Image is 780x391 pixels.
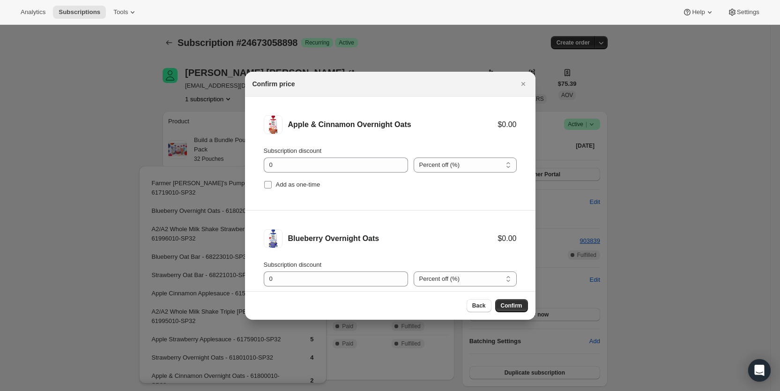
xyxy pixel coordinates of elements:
button: Help [677,6,720,19]
span: Subscription discount [264,147,322,154]
div: $0.00 [498,234,516,243]
span: Analytics [21,8,45,16]
button: Analytics [15,6,51,19]
h2: Confirm price [253,79,295,89]
img: Apple & Cinnamon Overnight Oats [264,115,282,134]
button: Tools [108,6,143,19]
div: Open Intercom Messenger [748,359,771,382]
div: Apple & Cinnamon Overnight Oats [288,120,498,129]
span: Add as one-time [276,181,320,188]
button: Subscriptions [53,6,106,19]
div: Blueberry Overnight Oats [288,234,498,243]
span: Back [472,302,486,309]
div: $0.00 [498,120,516,129]
span: Settings [737,8,759,16]
span: Subscription discount [264,261,322,268]
button: Back [467,299,491,312]
button: Settings [722,6,765,19]
span: Help [692,8,705,16]
img: Blueberry Overnight Oats [264,229,282,248]
span: Confirm [501,302,522,309]
span: Tools [113,8,128,16]
button: Confirm [495,299,528,312]
button: Close [517,77,530,90]
span: Subscriptions [59,8,100,16]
